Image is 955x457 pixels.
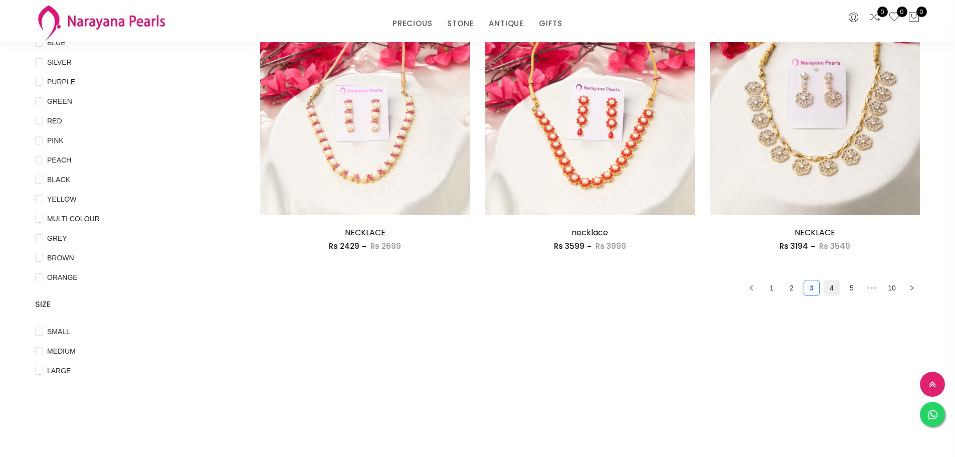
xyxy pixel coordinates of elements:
[43,365,75,376] span: LARGE
[554,241,585,251] span: Rs 3599
[824,280,839,295] a: 4
[329,241,359,251] span: Rs 2429
[784,280,800,296] li: 2
[763,280,780,296] li: 1
[888,11,900,24] a: 0
[897,7,907,17] span: 0
[884,280,900,296] li: 10
[35,298,230,311] h4: SIZE
[904,280,920,296] button: right
[909,285,915,291] span: right
[884,280,899,295] a: 10
[43,346,80,357] span: MEDIUM
[743,280,759,296] li: Previous Page
[43,272,82,283] span: ORANGE
[43,76,79,87] span: PURPLE
[916,7,927,17] span: 0
[539,16,562,31] a: GIFTS
[43,135,68,146] span: PINK
[370,241,401,251] span: Rs 2699
[43,57,76,68] span: SILVER
[795,227,835,238] a: NECKLACE
[824,280,840,296] li: 4
[784,280,799,295] a: 2
[393,16,432,31] a: PRECIOUS
[764,280,779,295] a: 1
[489,16,524,31] a: ANTIQUE
[571,227,608,238] a: necklace
[780,241,808,251] span: Rs 3194
[43,194,80,205] span: YELLOW
[804,280,819,295] a: 3
[844,280,859,295] a: 5
[869,11,881,24] a: 0
[43,155,75,166] span: PEACH
[447,16,474,31] a: STONE
[596,241,626,251] span: Rs 3999
[844,280,860,296] li: 5
[43,96,76,107] span: GREEN
[819,241,850,251] span: Rs 3549
[877,7,888,17] span: 0
[904,280,920,296] li: Next Page
[864,280,880,296] span: •••
[804,280,820,296] li: 3
[864,280,880,296] li: Next 5 Pages
[43,115,66,126] span: RED
[748,285,754,291] span: left
[43,37,70,48] span: BLUE
[908,11,920,24] button: 0
[43,233,71,244] span: GREY
[43,252,78,263] span: BROWN
[345,227,386,238] a: NECKLACE
[43,174,74,185] span: BLACK
[43,213,104,224] span: MULTI COLOUR
[743,280,759,296] button: left
[43,326,74,337] span: SMALL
